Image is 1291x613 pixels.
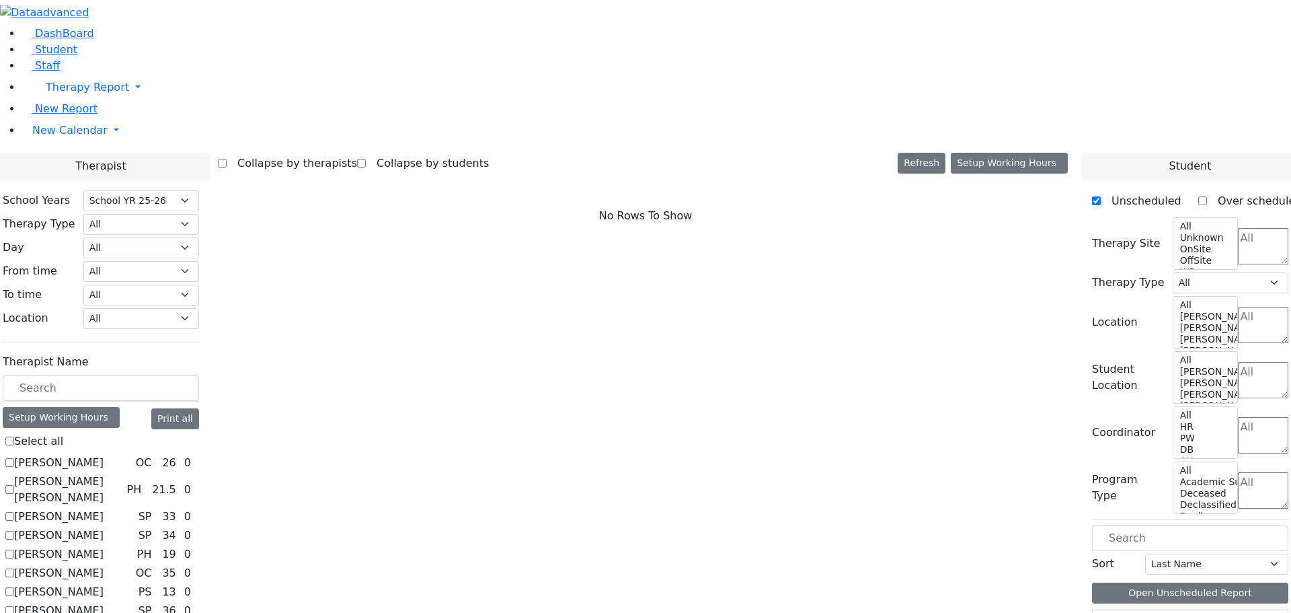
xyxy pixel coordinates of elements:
label: [PERSON_NAME] [14,546,104,563]
div: PS [133,584,157,600]
label: Coordinator [1092,425,1155,441]
div: OC [130,565,157,581]
label: To time [3,287,42,303]
div: 35 [159,565,178,581]
a: New Calendar [22,117,1291,144]
button: Setup Working Hours [951,153,1068,174]
option: DB [1179,444,1230,456]
label: School Years [3,192,70,209]
div: 13 [159,584,178,600]
option: All [1179,221,1230,232]
option: [PERSON_NAME] 4 [1179,377,1230,389]
span: No Rows To Show [599,208,693,224]
div: PH [121,482,147,498]
label: Therapy Type [3,216,75,232]
a: Therapy Report [22,74,1291,101]
a: DashBoard [22,27,94,40]
textarea: Search [1238,307,1288,343]
option: OffSite [1179,255,1230,266]
textarea: Search [1238,472,1288,509]
label: [PERSON_NAME] [14,565,104,581]
span: DashBoard [35,27,94,40]
option: AH [1179,456,1230,467]
label: [PERSON_NAME] [14,509,104,525]
option: Declassified [1179,499,1230,511]
textarea: Search [1238,362,1288,398]
option: Unknown [1179,232,1230,244]
option: PW [1179,433,1230,444]
label: Student Location [1092,361,1165,394]
button: Open Unscheduled Report [1092,583,1288,604]
div: 21.5 [149,482,179,498]
label: [PERSON_NAME] [14,584,104,600]
label: Location [1092,314,1138,330]
label: Location [3,310,48,326]
a: Staff [22,59,60,72]
label: Unscheduled [1101,190,1181,212]
div: SP [133,528,157,544]
div: 0 [182,546,194,563]
span: New Report [35,102,97,115]
label: Collapse by students [366,153,489,174]
div: 19 [159,546,178,563]
option: All [1179,355,1230,366]
option: [PERSON_NAME] 3 [1179,389,1230,400]
div: OC [130,455,157,471]
label: Therapist Name [3,354,89,370]
option: All [1179,465,1230,476]
option: Deceased [1179,488,1230,499]
span: Student [35,43,77,56]
label: Day [3,240,24,256]
div: 34 [159,528,178,544]
option: [PERSON_NAME] 3 [1179,334,1230,345]
label: Therapy Type [1092,275,1165,291]
option: [PERSON_NAME] 5 [1179,311,1230,322]
label: [PERSON_NAME] [14,455,104,471]
option: [PERSON_NAME] 2 [1179,345,1230,357]
option: [PERSON_NAME] 5 [1179,366,1230,377]
div: SP [133,509,157,525]
option: HR [1179,421,1230,433]
label: [PERSON_NAME] [14,528,104,544]
label: [PERSON_NAME] [PERSON_NAME] [14,474,121,506]
label: Program Type [1092,472,1165,504]
div: Setup Working Hours [3,407,120,428]
div: 0 [182,565,194,581]
span: Therapist [75,158,126,174]
option: All [1179,299,1230,311]
label: Collapse by therapists [227,153,357,174]
label: Select all [14,433,63,449]
option: All [1179,410,1230,421]
span: Student [1169,158,1211,174]
div: 26 [159,455,178,471]
div: PH [132,546,157,563]
textarea: Search [1238,417,1288,454]
label: From time [3,263,57,279]
div: 0 [182,482,194,498]
label: Therapy Site [1092,236,1161,252]
span: Therapy Report [46,81,129,94]
span: Staff [35,59,60,72]
button: Print all [151,408,199,429]
input: Search [3,375,199,401]
option: [PERSON_NAME] 4 [1179,322,1230,334]
div: 33 [159,509,178,525]
option: Declines [1179,511,1230,522]
span: New Calendar [32,124,108,137]
a: Student [22,43,77,56]
option: Academic Support [1179,476,1230,488]
div: 0 [182,528,194,544]
textarea: Search [1238,228,1288,264]
option: [PERSON_NAME] 2 [1179,400,1230,412]
label: Sort [1092,556,1114,572]
div: 0 [182,584,194,600]
div: 0 [182,455,194,471]
option: WP [1179,266,1230,278]
div: 0 [182,509,194,525]
button: Refresh [898,153,945,174]
a: New Report [22,102,97,115]
option: OnSite [1179,244,1230,255]
input: Search [1092,526,1288,551]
